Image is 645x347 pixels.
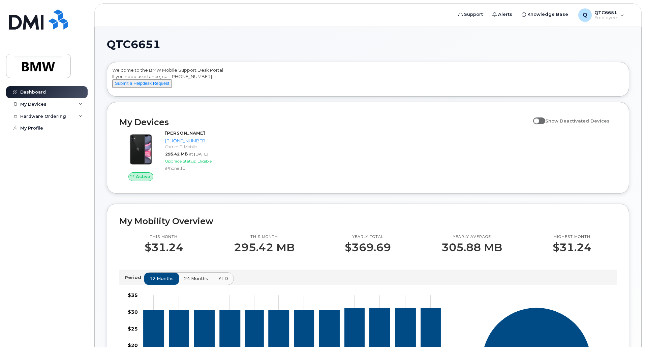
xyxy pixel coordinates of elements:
[553,234,591,240] p: Highest month
[145,241,183,253] p: $31.24
[533,114,539,120] input: Show Deactivated Devices
[119,216,617,226] h2: My Mobility Overview
[136,173,150,180] span: Active
[189,151,208,157] span: at [DATE]
[553,241,591,253] p: $31.24
[145,234,183,240] p: This month
[345,241,391,253] p: $369.69
[218,275,228,282] span: YTD
[128,325,138,332] tspan: $25
[165,151,188,157] span: 295.42 MB
[165,159,196,164] span: Upgrade Status:
[345,234,391,240] p: Yearly total
[197,159,212,164] span: Eligible
[441,234,502,240] p: Yearly average
[165,144,235,149] div: Carrier: T-Mobile
[165,130,205,136] strong: [PERSON_NAME]
[234,241,295,253] p: 295.42 MB
[545,118,610,124] span: Show Deactivated Devices
[119,117,530,127] h2: My Devices
[441,241,502,253] p: 305.88 MB
[184,275,208,282] span: 24 months
[128,292,138,298] tspan: $35
[165,138,235,144] div: [PHONE_NUMBER]
[234,234,295,240] p: This month
[112,80,172,86] a: Submit a Helpdesk Request
[119,130,238,181] a: Active[PERSON_NAME][PHONE_NUMBER]Carrier: T-Mobile295.42 MBat [DATE]Upgrade Status:EligibleiPhone 11
[112,67,624,94] div: Welcome to the BMW Mobile Support Desk Portal If you need assistance, call [PHONE_NUMBER].
[616,318,640,342] iframe: Messenger Launcher
[165,165,235,171] div: iPhone 11
[107,39,160,49] span: QTC6651
[125,274,144,281] p: Period
[128,309,138,315] tspan: $30
[112,79,172,88] button: Submit a Helpdesk Request
[125,133,157,166] img: iPhone_11.jpg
